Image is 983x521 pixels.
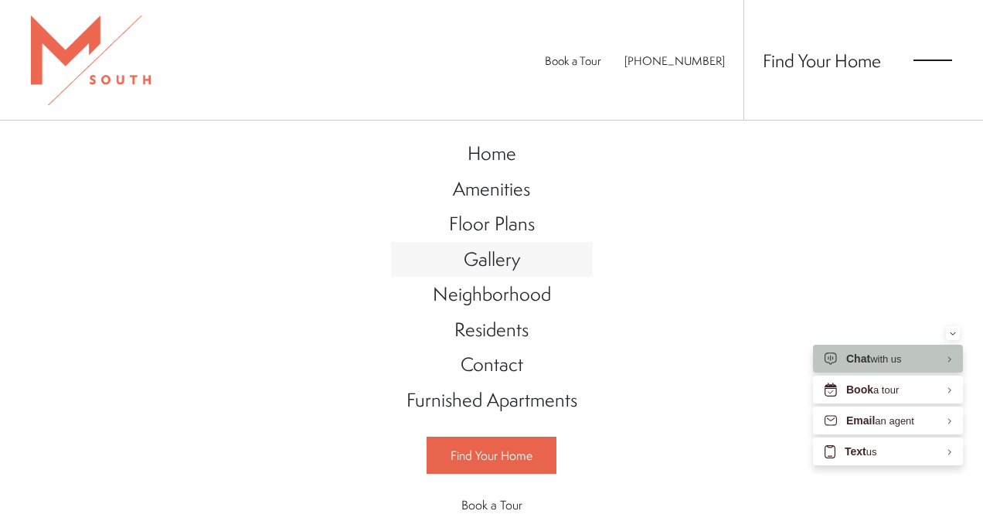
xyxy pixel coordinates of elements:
[433,281,551,307] span: Neighborhood
[391,312,593,348] a: Go to Residents
[624,53,725,69] span: [PHONE_NUMBER]
[545,53,601,69] a: Book a Tour
[454,316,529,342] span: Residents
[391,136,593,172] a: Go to Home
[624,53,725,69] a: Call Us at 813-570-8014
[391,206,593,242] a: Go to Floor Plans
[461,496,522,513] span: Book a Tour
[406,386,577,413] span: Furnished Apartments
[427,437,556,474] a: Find Your Home
[453,175,530,202] span: Amenities
[31,15,151,105] img: MSouth
[391,383,593,418] a: Go to Furnished Apartments (opens in a new tab)
[391,242,593,278] a: Go to Gallery
[464,246,520,272] span: Gallery
[763,48,881,73] a: Find Your Home
[468,140,516,166] span: Home
[451,447,532,464] span: Find Your Home
[449,210,535,237] span: Floor Plans
[461,351,523,377] span: Contact
[391,277,593,312] a: Go to Neighborhood
[913,53,952,67] button: Open Menu
[391,172,593,207] a: Go to Amenities
[391,347,593,383] a: Go to Contact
